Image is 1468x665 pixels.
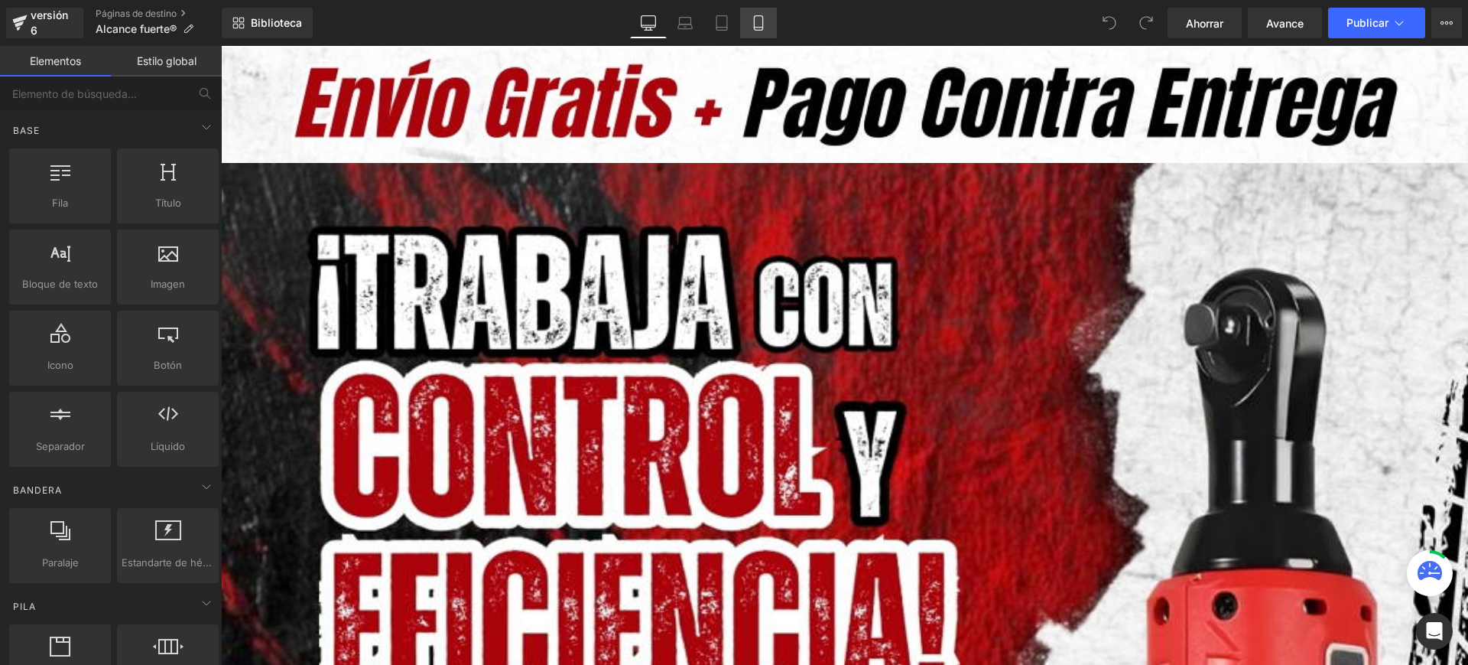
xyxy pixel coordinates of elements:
[122,556,219,569] font: Estandarte de héroe
[96,8,177,19] font: Páginas de destino
[96,22,177,35] font: Alcance fuerte®
[1346,16,1388,29] font: Publicar
[151,278,185,290] font: Imagen
[30,54,81,67] font: Elementos
[1248,8,1322,38] a: Avance
[251,16,302,29] font: Biblioteca
[137,54,196,67] font: Estilo global
[151,440,185,452] font: Líquido
[155,197,181,209] font: Título
[667,8,703,38] a: Computadora portátil
[36,440,85,452] font: Separador
[6,8,83,38] a: versión 6
[1094,8,1125,38] button: Deshacer
[13,125,40,136] font: Base
[1266,17,1304,30] font: Avance
[1186,17,1223,30] font: Ahorrar
[52,197,68,209] font: Fila
[96,8,222,20] a: Páginas de destino
[1416,613,1453,650] div: Abrir Intercom Messenger
[154,359,182,371] font: Botón
[1431,8,1462,38] button: Más
[1328,8,1425,38] button: Publicar
[13,484,62,496] font: Bandera
[1131,8,1161,38] button: Rehacer
[13,601,36,612] font: Pila
[630,8,667,38] a: De oficina
[222,8,313,38] a: Nueva Biblioteca
[22,278,98,290] font: Bloque de texto
[42,556,79,569] font: Paralaje
[703,8,740,38] a: Tableta
[47,359,73,371] font: Icono
[740,8,777,38] a: Móvil
[31,8,68,37] font: versión 6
